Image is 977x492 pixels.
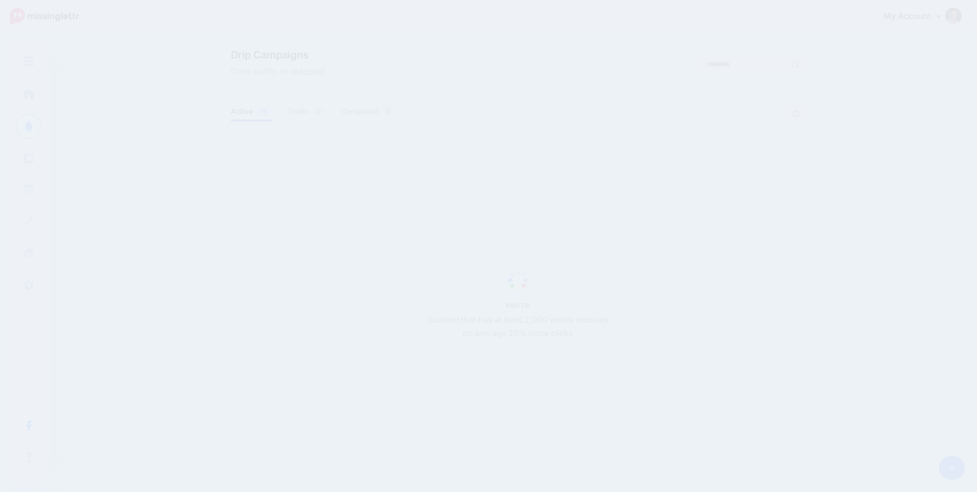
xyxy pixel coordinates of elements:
h5: PRO TIP [422,302,614,309]
a: Drafts0 [288,105,326,117]
span: 18 [255,106,272,116]
span: 0 [311,106,326,116]
span: Drip Campaigns [231,50,325,60]
p: Content that has at least 2,000 words receives on average 20% more clicks [422,313,614,340]
span: Drive traffic on autopilot [231,65,325,78]
img: Missinglettr [10,8,79,25]
img: settings-grey.png [792,110,800,118]
img: menu.png [24,56,34,66]
img: search-grey-6.png [791,61,799,68]
a: Active18 [231,105,273,117]
a: Completed0 [342,105,396,117]
span: 0 [382,106,396,116]
a: My Account [873,4,962,29]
